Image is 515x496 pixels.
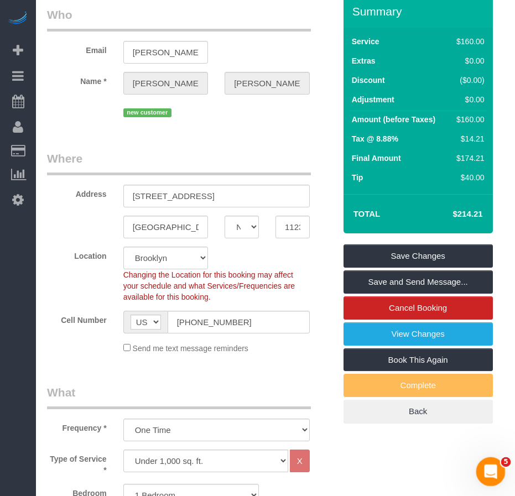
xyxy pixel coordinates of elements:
[39,72,115,87] label: Name *
[123,72,209,95] input: First Name
[39,41,115,56] label: Email
[47,150,311,175] legend: Where
[344,348,493,372] a: Book This Again
[352,94,394,105] label: Adjustment
[352,133,398,144] label: Tax @ 8.88%
[47,7,311,32] legend: Who
[344,270,493,294] a: Save and Send Message...
[352,5,487,18] h3: Summary
[225,72,310,95] input: Last Name
[123,216,209,238] input: City
[452,133,484,144] div: $14.21
[47,384,311,409] legend: What
[123,41,209,64] input: Email
[39,185,115,200] label: Address
[452,153,484,164] div: $174.21
[452,75,484,86] div: ($0.00)
[39,247,115,262] label: Location
[452,94,484,105] div: $0.00
[352,172,363,183] label: Tip
[501,457,511,467] span: 5
[123,270,295,301] span: Changing the Location for this booking may affect your schedule and what Services/Frequencies are...
[7,11,29,27] img: Automaid Logo
[275,216,310,238] input: Zip Code
[352,153,401,164] label: Final Amount
[344,296,493,320] a: Cancel Booking
[352,75,385,86] label: Discount
[168,311,310,333] input: Cell Number
[344,400,493,423] a: Back
[344,322,493,346] a: View Changes
[39,450,115,476] label: Type of Service *
[352,36,379,47] label: Service
[452,55,484,66] div: $0.00
[419,210,482,219] h4: $214.21
[133,344,248,353] span: Send me text message reminders
[39,419,115,434] label: Frequency *
[123,108,171,117] span: new customer
[352,55,376,66] label: Extras
[452,114,484,125] div: $160.00
[344,244,493,268] a: Save Changes
[452,172,484,183] div: $40.00
[39,311,115,326] label: Cell Number
[353,209,381,218] strong: Total
[452,36,484,47] div: $160.00
[352,114,435,125] label: Amount (before Taxes)
[476,457,506,487] iframe: Intercom live chat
